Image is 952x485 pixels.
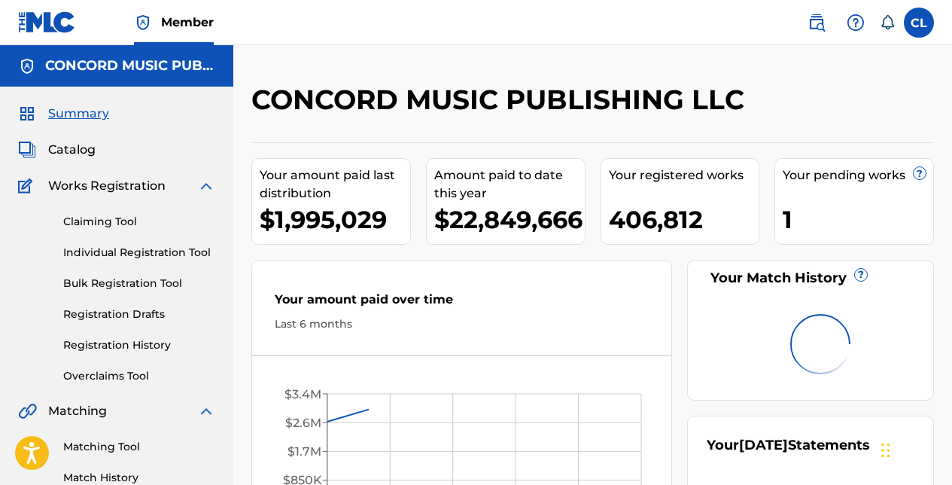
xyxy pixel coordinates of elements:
img: Catalog [18,141,36,159]
div: Amount paid to date this year [434,166,585,203]
div: Drag [881,428,890,473]
img: Works Registration [18,177,38,195]
div: Help [841,8,871,38]
div: $1,995,029 [260,203,410,236]
tspan: $3.4M [284,387,321,401]
span: [DATE] [739,437,788,453]
img: MLC Logo [18,11,76,33]
tspan: $1.7M [287,444,321,459]
div: 1 [783,203,933,236]
span: ? [914,167,926,179]
div: User Menu [904,8,934,38]
a: Overclaims Tool [63,368,215,384]
h2: CONCORD MUSIC PUBLISHING LLC [251,83,752,117]
img: expand [197,402,215,420]
img: Summary [18,105,36,123]
span: Matching [48,402,107,420]
span: Catalog [48,141,96,159]
a: CatalogCatalog [18,141,96,159]
div: Notifications [880,15,895,30]
div: Your amount paid over time [275,291,649,316]
a: Matching Tool [63,439,215,455]
a: Registration History [63,337,215,353]
img: preloader [790,314,850,374]
tspan: $2.6M [285,416,321,430]
div: Last 6 months [275,316,649,332]
a: Public Search [801,8,832,38]
a: Claiming Tool [63,214,215,230]
span: Summary [48,105,109,123]
img: Top Rightsholder [134,14,152,32]
img: Matching [18,402,37,420]
a: SummarySummary [18,105,109,123]
h5: CONCORD MUSIC PUBLISHING LLC [45,57,215,75]
div: $22,849,666 [434,203,585,236]
a: Bulk Registration Tool [63,276,215,291]
a: Registration Drafts [63,307,215,322]
div: Your Statements [707,435,870,456]
img: help [847,14,865,32]
div: 406,812 [609,203,759,236]
div: Your Match History [707,268,914,288]
iframe: Chat Widget [877,413,952,485]
span: Member [161,14,214,31]
img: search [808,14,826,32]
span: ? [855,269,867,281]
div: Your amount paid last distribution [260,166,410,203]
img: Accounts [18,57,36,75]
a: Individual Registration Tool [63,245,215,261]
img: expand [197,177,215,195]
span: Works Registration [48,177,166,195]
div: Your registered works [609,166,759,185]
div: Your pending works [783,166,933,185]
